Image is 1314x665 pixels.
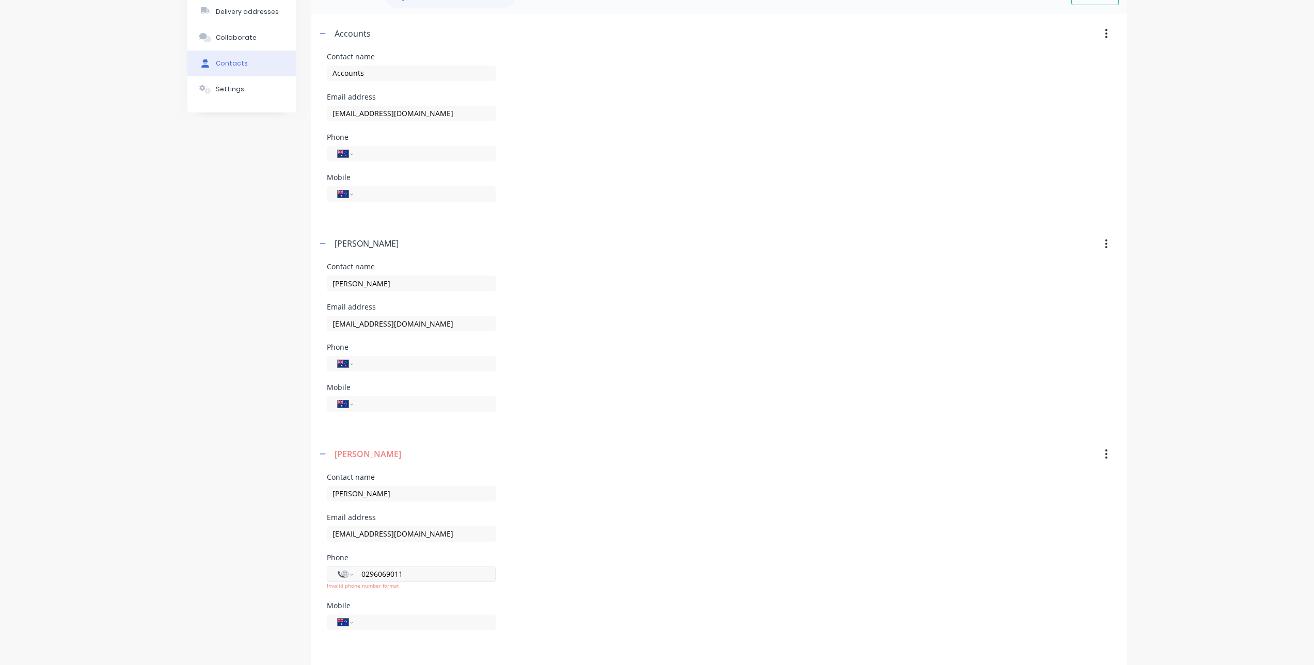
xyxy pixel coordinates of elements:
div: Phone [327,554,496,561]
div: Mobile [327,602,496,609]
div: Contact name [327,474,496,481]
div: Email address [327,93,496,101]
div: [PERSON_NAME] [335,448,401,460]
div: Invalid phone number format [327,582,496,590]
div: Email address [327,303,496,311]
div: Contacts [216,59,248,68]
div: Phone [327,344,496,351]
div: Mobile [327,174,496,181]
div: Mobile [327,384,496,391]
div: [PERSON_NAME] [335,237,399,250]
div: Contact name [327,53,496,60]
div: Accounts [335,27,371,40]
button: Contacts [187,51,296,76]
button: Settings [187,76,296,102]
div: Phone [327,134,496,141]
button: Collaborate [187,25,296,51]
div: Settings [216,85,244,94]
div: Contact name [327,263,496,270]
div: Email address [327,514,496,521]
div: Collaborate [216,33,257,42]
div: Delivery addresses [216,7,279,17]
